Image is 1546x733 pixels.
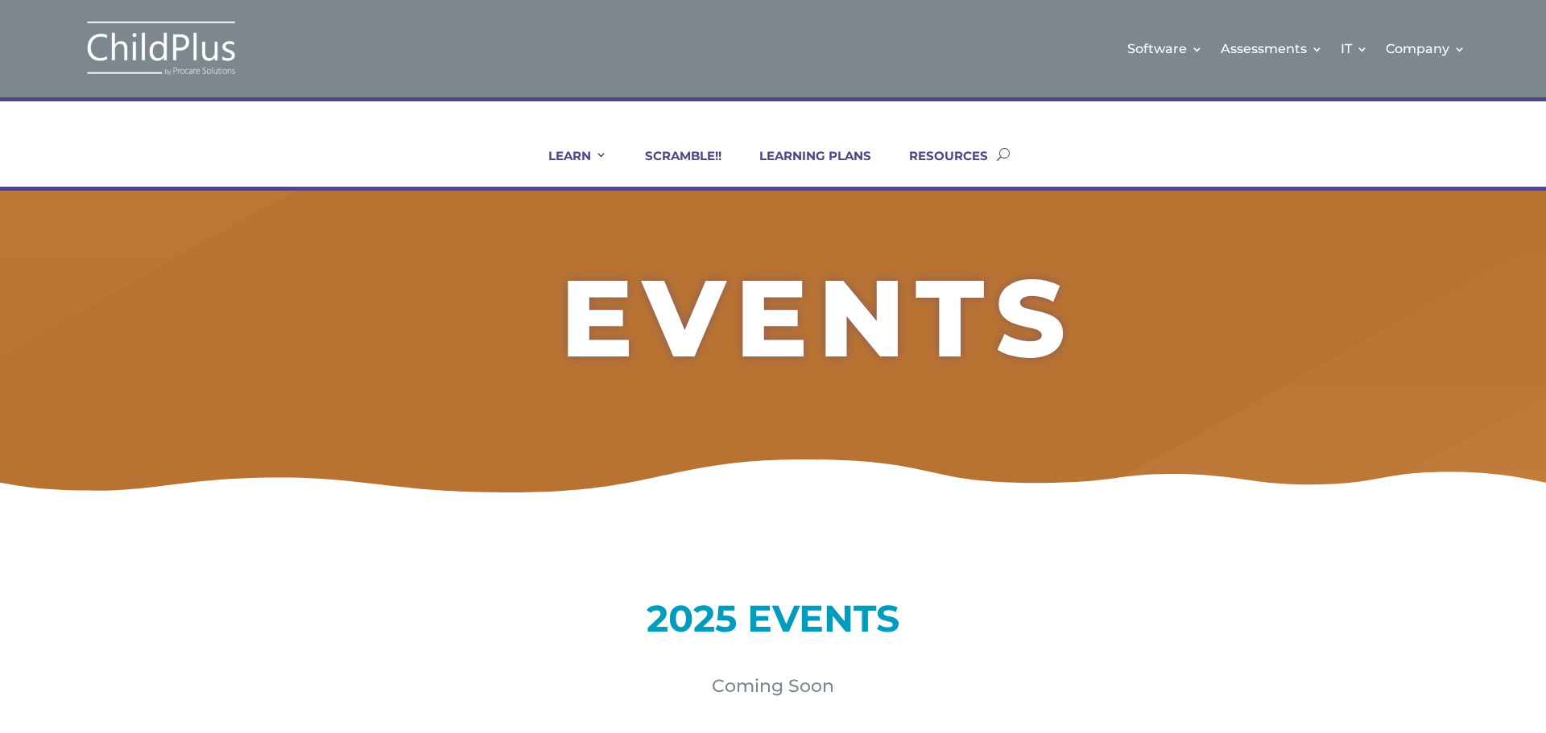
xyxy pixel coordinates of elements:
[1386,16,1465,81] a: Company
[303,264,1333,380] h2: EVENTS
[739,148,871,187] a: LEARNING PLANS
[258,677,1288,696] p: Coming Soon
[1341,16,1368,81] a: IT
[625,148,721,187] a: SCRAMBLE!!
[258,600,1288,645] h1: 2025 EVENTS
[889,148,988,187] a: RESOURCES
[1127,16,1203,81] a: Software
[528,148,607,187] a: LEARN
[1221,16,1323,81] a: Assessments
